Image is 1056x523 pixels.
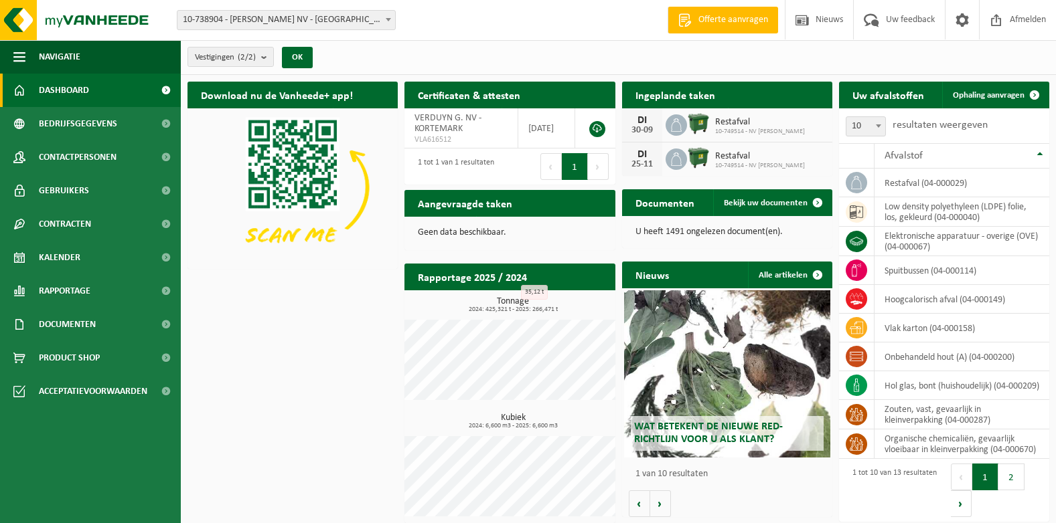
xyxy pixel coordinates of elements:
button: OK [282,47,313,68]
td: zouten, vast, gevaarlijk in kleinverpakking (04-000287) [875,400,1049,429]
td: hol glas, bont (huishoudelijk) (04-000209) [875,371,1049,400]
span: Wat betekent de nieuwe RED-richtlijn voor u als klant? [634,421,783,445]
p: U heeft 1491 ongelezen document(en). [635,227,819,237]
span: Navigatie [39,40,80,74]
button: 1 [972,463,998,490]
td: elektronische apparatuur - overige (OVE) (04-000067) [875,227,1049,256]
span: 10-738904 - VERDUYN G. NV - KORTEMARK [177,10,396,30]
td: onbehandeld hout (A) (04-000200) [875,342,1049,371]
span: 2024: 6,600 m3 - 2025: 6,600 m3 [411,423,615,429]
div: 30-09 [629,126,656,135]
span: Bekijk uw documenten [724,199,808,207]
h2: Certificaten & attesten [404,82,534,108]
span: 10-749514 - NV [PERSON_NAME] [715,128,805,136]
span: 10 [846,117,885,136]
span: 10-749514 - NV [PERSON_NAME] [715,162,805,170]
a: Alle artikelen [748,261,831,288]
span: Dashboard [39,74,89,107]
td: spuitbussen (04-000114) [875,256,1049,285]
td: [DATE] [518,108,575,148]
td: vlak karton (04-000158) [875,314,1049,342]
button: Volgende [650,490,671,517]
span: Kalender [39,241,80,274]
h3: Kubiek [411,413,615,429]
span: Documenten [39,308,96,341]
img: WB-1100-HPE-GN-01 [687,112,710,135]
div: DI [629,149,656,160]
div: DI [629,115,656,126]
span: Acceptatievoorwaarden [39,375,147,408]
p: 1 van 10 resultaten [635,469,826,479]
button: Next [588,153,609,180]
span: Restafval [715,151,805,162]
span: Afvalstof [885,150,923,161]
span: 10-738904 - VERDUYN G. NV - KORTEMARK [177,11,395,29]
div: 25-11 [629,160,656,169]
div: 1 tot 1 van 1 resultaten [411,152,494,181]
div: 1 tot 10 van 13 resultaten [846,462,937,518]
span: 2024: 425,321 t - 2025: 266,471 t [411,306,615,313]
span: Ophaling aanvragen [953,91,1025,100]
td: restafval (04-000029) [875,169,1049,197]
h2: Uw afvalstoffen [839,82,937,108]
h2: Documenten [622,189,708,215]
h2: Ingeplande taken [622,82,729,108]
button: Next [951,490,972,517]
span: VLA616512 [414,134,508,145]
a: Bekijk uw documenten [713,189,831,216]
button: Previous [540,153,562,180]
button: 1 [562,153,588,180]
button: 2 [998,463,1025,490]
h3: Tonnage [411,297,615,313]
span: Contactpersonen [39,140,117,174]
a: Offerte aanvragen [668,7,778,33]
span: Rapportage [39,274,90,308]
button: Vestigingen(2/2) [187,47,274,67]
img: WB-1100-HPE-GN-01 [687,146,710,169]
span: Contracten [39,207,91,241]
p: Geen data beschikbaar. [418,228,601,237]
span: Offerte aanvragen [695,13,771,27]
h2: Download nu de Vanheede+ app! [187,82,366,108]
label: resultaten weergeven [893,120,988,130]
span: Product Shop [39,341,100,375]
img: Download de VHEPlus App [187,108,398,266]
button: Previous [951,463,972,490]
span: Vestigingen [195,47,256,68]
h2: Aangevraagde taken [404,190,526,216]
span: Bedrijfsgegevens [39,107,117,140]
h2: Nieuws [622,261,682,288]
h2: Rapportage 2025 / 2024 [404,264,540,290]
span: Restafval [715,117,805,128]
td: organische chemicaliën, gevaarlijk vloeibaar in kleinverpakking (04-000670) [875,429,1049,459]
td: hoogcalorisch afval (04-000149) [875,285,1049,314]
span: 10 [846,116,886,136]
div: 35,12 t [521,285,548,300]
td: low density polyethyleen (LDPE) folie, los, gekleurd (04-000040) [875,197,1049,227]
count: (2/2) [238,53,256,62]
span: Gebruikers [39,174,89,207]
button: Vorige [629,490,650,517]
span: VERDUYN G. NV - KORTEMARK [414,113,481,134]
a: Ophaling aanvragen [942,82,1048,108]
a: Bekijk rapportage [516,290,614,316]
a: Wat betekent de nieuwe RED-richtlijn voor u als klant? [624,290,830,457]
